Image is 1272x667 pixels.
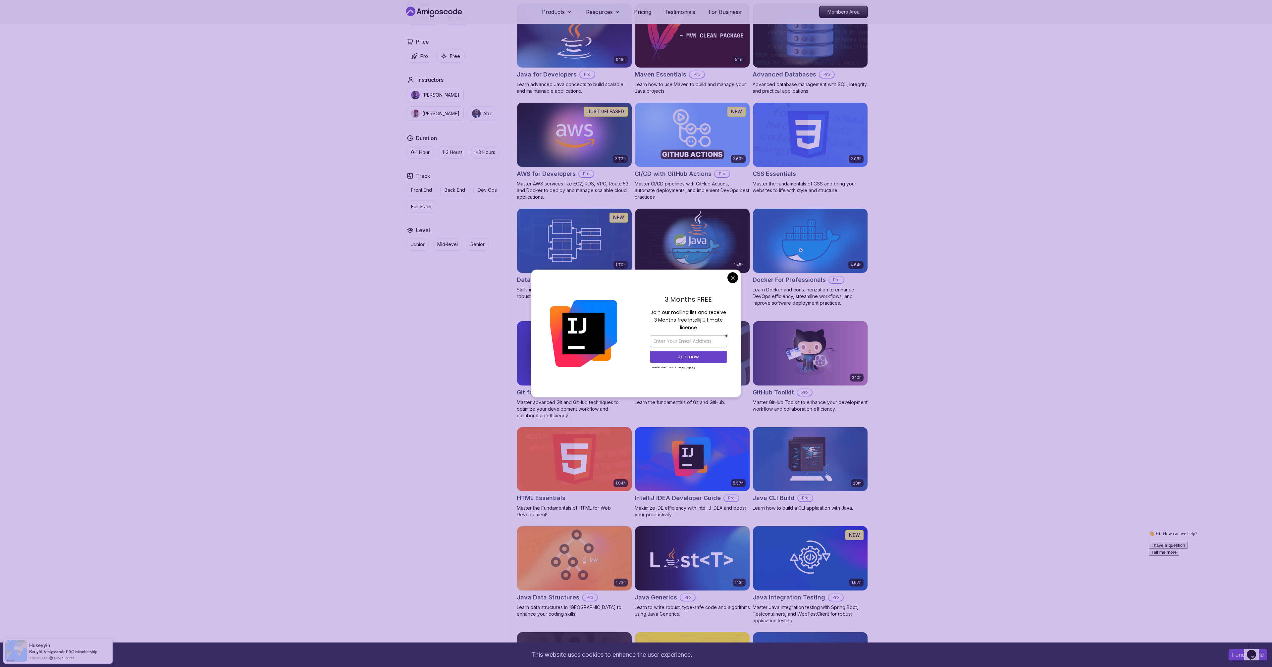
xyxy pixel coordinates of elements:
[471,146,500,159] button: +3 Hours
[828,594,843,601] p: Pro
[613,214,624,221] p: NEW
[470,241,485,248] p: Senior
[517,102,632,200] a: AWS for Developers card2.73hJUST RELEASEDAWS for DevelopersProMaster AWS services like EC2, RDS, ...
[517,81,632,94] p: Learn advanced Java concepts to build scalable and maintainable applications.
[632,207,752,274] img: Docker for Java Developers card
[753,526,868,590] img: Java Integration Testing card
[797,389,812,396] p: Pro
[820,6,868,18] p: Members Area
[517,321,632,419] a: Git for Professionals card10.13hGit for ProfessionalsProMaster advanced Git and GitHub techniques...
[753,209,868,273] img: Docker For Professionals card
[635,70,686,79] h2: Maven Essentials
[517,604,632,617] p: Learn data structures in [GEOGRAPHIC_DATA] to enhance your coding skills!
[416,38,429,46] h2: Price
[433,238,462,251] button: Mid-level
[450,53,460,60] p: Free
[517,208,632,300] a: Database Design & Implementation card1.70hNEWDatabase Design & ImplementationProSkills in databas...
[851,156,862,162] p: 2.08h
[635,169,712,179] h2: CI/CD with GitHub Actions
[468,106,496,121] button: instructor imgAbz
[29,655,47,661] span: 2 hours ago
[733,481,744,486] p: 5.57h
[1146,528,1265,637] iframe: chat widget
[517,427,632,518] a: HTML Essentials card1.84hHTML EssentialsMaster the Fundamentals of HTML for Web Development!
[753,3,868,95] a: Advanced Databases cardAdvanced DatabasesProAdvanced database management with SQL, integrity, and...
[517,593,579,602] h2: Java Data Structures
[616,57,626,62] p: 9.18h
[798,495,813,501] p: Pro
[819,6,868,18] a: Members Area
[733,156,744,162] p: 2.63h
[517,286,632,300] p: Skills in database design and SQL for efficient, robust backend development
[517,103,632,167] img: AWS for Developers card
[753,321,868,385] img: GitHub Toolkit card
[850,262,862,268] p: 4.64h
[517,3,632,95] a: Java for Developers card9.18hJava for DevelopersProLearn advanced Java concepts to build scalable...
[580,71,595,78] p: Pro
[407,88,464,102] button: instructor img[PERSON_NAME]
[517,321,632,385] img: Git for Professionals card
[753,275,826,284] h2: Docker For Professionals
[483,110,492,117] p: Abz
[517,4,632,68] img: Java for Developers card
[442,149,463,156] p: 1-3 Hours
[5,647,1219,662] div: This website uses cookies to enhance the user experience.
[478,187,497,193] p: Dev Ops
[1244,641,1265,660] iframe: chat widget
[735,57,744,62] p: 54m
[420,53,428,60] p: Pro
[407,184,436,196] button: Front End
[517,526,632,617] a: Java Data Structures card1.72hJava Data StructuresProLearn data structures in [GEOGRAPHIC_DATA] t...
[635,102,750,200] a: CI/CD with GitHub Actions card2.63hNEWCI/CD with GitHub ActionsProMaster CI/CD pipelines with Git...
[690,71,704,78] p: Pro
[583,594,597,601] p: Pro
[416,226,430,234] h2: Level
[29,642,50,648] span: Huseyyin
[411,241,425,248] p: Junior
[735,580,744,585] p: 1.13h
[635,493,721,503] h2: IntelliJ IDEA Developer Guide
[753,208,868,306] a: Docker For Professionals card4.64hDocker For ProfessionalsProLearn Docker and containerization to...
[731,108,742,115] p: NEW
[587,108,624,115] p: JUST RELEASED
[709,8,741,16] p: For Business
[407,238,429,251] button: Junior
[407,106,464,121] button: instructor img[PERSON_NAME]
[664,8,695,16] a: Testimonials
[753,427,868,512] a: Java CLI Build card28mJava CLI BuildProLearn how to build a CLI application with Java.
[473,184,501,196] button: Dev Ops
[517,399,632,419] p: Master advanced Git and GitHub techniques to optimize your development workflow and collaboration...
[437,241,458,248] p: Mid-level
[417,76,444,84] h2: Instructors
[615,481,626,486] p: 1.84h
[635,505,750,518] p: Maximize IDE efficiency with IntelliJ IDEA and boost your productivity.
[753,493,795,503] h2: Java CLI Build
[852,375,862,380] p: 2.10h
[753,81,868,94] p: Advanced database management with SQL, integrity, and practical applications
[753,399,868,412] p: Master GitHub Toolkit to enhance your development workflow and collaboration efficiency.
[753,70,816,79] h2: Advanced Databases
[3,21,33,27] button: Tell me more
[436,50,464,63] button: Free
[635,81,750,94] p: Learn how to use Maven to build and manage your Java projects
[517,275,613,284] h2: Database Design & Implementation
[517,493,565,503] h2: HTML Essentials
[849,532,860,539] p: NEW
[517,505,632,518] p: Master the Fundamentals of HTML for Web Development!
[635,427,750,491] img: IntelliJ IDEA Developer Guide card
[438,146,467,159] button: 1-3 Hours
[635,604,750,617] p: Learn to write robust, type-safe code and algorithms using Java Generics.
[615,156,626,162] p: 2.73h
[3,3,122,27] div: 👋 Hi! How can we help?I have a questionTell me more
[635,180,750,200] p: Master CI/CD pipelines with GitHub Actions, automate deployments, and implement DevOps best pract...
[542,8,565,16] p: Products
[734,262,744,268] p: 1.45h
[753,102,868,194] a: CSS Essentials card2.08hCSS EssentialsMaster the fundamentals of CSS and bring your websites to l...
[472,109,481,118] img: instructor img
[634,8,651,16] p: Pricing
[517,526,632,590] img: Java Data Structures card
[407,50,432,63] button: Pro
[422,110,459,117] p: [PERSON_NAME]
[635,3,750,95] a: Maven Essentials card54mMaven EssentialsProLearn how to use Maven to build and manage your Java p...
